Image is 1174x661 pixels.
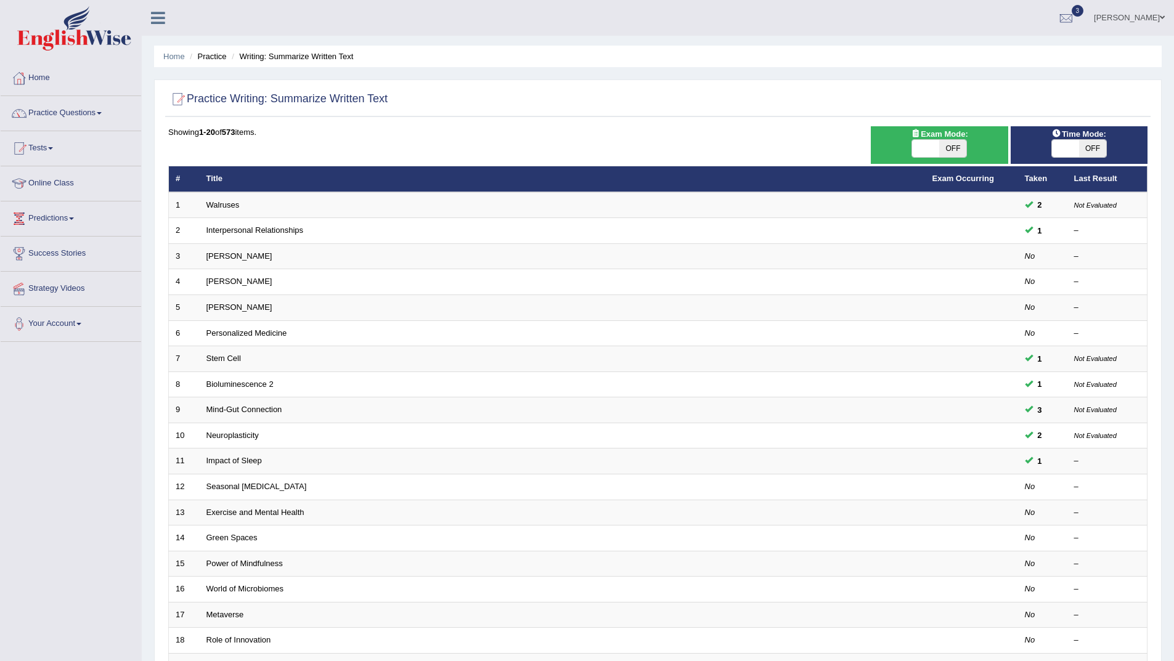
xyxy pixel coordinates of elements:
em: No [1025,508,1035,517]
span: You can still take this question [1033,403,1047,416]
a: Home [163,52,185,61]
span: You can still take this question [1033,378,1047,391]
td: 15 [169,551,200,577]
small: Not Evaluated [1074,406,1117,413]
a: Mind-Gut Connection [206,405,282,414]
small: Not Evaluated [1074,355,1117,362]
div: Showing of items. [168,126,1148,138]
b: 1-20 [199,128,215,137]
a: Neuroplasticity [206,431,259,440]
a: [PERSON_NAME] [206,251,272,261]
a: Power of Mindfulness [206,559,283,568]
em: No [1025,635,1035,644]
td: 10 [169,423,200,448]
em: No [1025,328,1035,338]
div: – [1074,328,1141,339]
td: 4 [169,269,200,295]
span: You can still take this question [1033,198,1047,211]
th: # [169,166,200,192]
td: 14 [169,525,200,551]
td: 11 [169,448,200,474]
a: Exam Occurring [932,174,994,183]
em: No [1025,302,1035,312]
td: 1 [169,192,200,218]
span: You can still take this question [1033,224,1047,237]
span: You can still take this question [1033,455,1047,468]
th: Title [200,166,926,192]
span: You can still take this question [1033,352,1047,365]
a: Predictions [1,201,141,232]
div: – [1074,609,1141,621]
em: No [1025,251,1035,261]
a: Interpersonal Relationships [206,225,304,235]
a: Bioluminescence 2 [206,379,274,389]
a: Practice Questions [1,96,141,127]
span: Time Mode: [1047,128,1111,140]
small: Not Evaluated [1074,201,1117,209]
span: Exam Mode: [906,128,972,140]
small: Not Evaluated [1074,432,1117,439]
td: 17 [169,602,200,628]
em: No [1025,584,1035,593]
div: – [1074,276,1141,288]
a: [PERSON_NAME] [206,277,272,286]
a: Exercise and Mental Health [206,508,304,517]
td: 12 [169,474,200,500]
th: Last Result [1067,166,1148,192]
small: Not Evaluated [1074,381,1117,388]
div: – [1074,225,1141,237]
a: Success Stories [1,237,141,267]
td: 7 [169,346,200,372]
td: 3 [169,243,200,269]
a: Online Class [1,166,141,197]
a: Tests [1,131,141,162]
td: 8 [169,371,200,397]
a: Seasonal [MEDICAL_DATA] [206,482,307,491]
td: 18 [169,628,200,654]
th: Taken [1018,166,1067,192]
div: – [1074,635,1141,646]
a: Metaverse [206,610,244,619]
a: Walruses [206,200,240,209]
div: – [1074,251,1141,262]
td: 13 [169,500,200,525]
em: No [1025,559,1035,568]
a: Stem Cell [206,354,241,363]
a: Your Account [1,307,141,338]
div: – [1074,583,1141,595]
td: 9 [169,397,200,423]
div: – [1074,558,1141,570]
div: – [1074,302,1141,314]
a: Impact of Sleep [206,456,262,465]
a: Green Spaces [206,533,258,542]
span: You can still take this question [1033,429,1047,442]
li: Writing: Summarize Written Text [229,51,353,62]
div: – [1074,532,1141,544]
em: No [1025,277,1035,286]
em: No [1025,482,1035,491]
div: Show exams occurring in exams [871,126,1008,164]
em: No [1025,533,1035,542]
div: – [1074,507,1141,519]
li: Practice [187,51,226,62]
a: Personalized Medicine [206,328,287,338]
span: OFF [1079,140,1106,157]
div: – [1074,455,1141,467]
td: 2 [169,218,200,244]
a: Strategy Videos [1,272,141,302]
h2: Practice Writing: Summarize Written Text [168,90,388,108]
span: OFF [939,140,966,157]
a: [PERSON_NAME] [206,302,272,312]
em: No [1025,610,1035,619]
td: 16 [169,577,200,602]
b: 573 [222,128,235,137]
a: Home [1,61,141,92]
span: 3 [1072,5,1084,17]
div: – [1074,481,1141,493]
a: World of Microbiomes [206,584,283,593]
a: Role of Innovation [206,635,271,644]
td: 6 [169,320,200,346]
td: 5 [169,295,200,321]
